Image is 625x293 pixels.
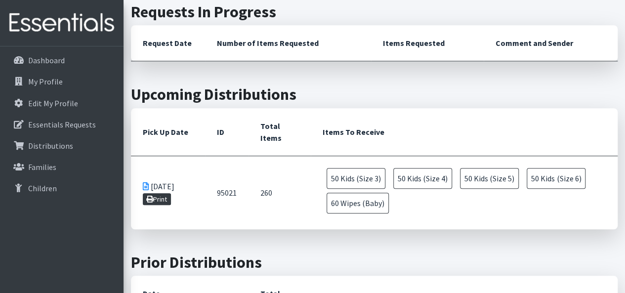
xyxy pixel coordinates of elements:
[249,156,311,229] td: 260
[28,183,57,193] p: Children
[131,25,205,61] th: Request Date
[28,55,65,65] p: Dashboard
[28,120,96,129] p: Essentials Requests
[205,25,371,61] th: Number of Items Requested
[393,168,452,189] span: 50 Kids (Size 4)
[460,168,519,189] span: 50 Kids (Size 5)
[131,108,205,156] th: Pick Up Date
[484,25,618,61] th: Comment and Sender
[4,6,120,40] img: HumanEssentials
[205,108,249,156] th: ID
[28,162,56,172] p: Families
[4,72,120,91] a: My Profile
[4,178,120,198] a: Children
[205,156,249,229] td: 95021
[327,168,385,189] span: 50 Kids (Size 3)
[4,93,120,113] a: Edit My Profile
[527,168,585,189] span: 50 Kids (Size 6)
[131,85,618,104] h2: Upcoming Distributions
[131,253,618,272] h2: Prior Distributions
[28,98,78,108] p: Edit My Profile
[4,115,120,134] a: Essentials Requests
[311,108,618,156] th: Items To Receive
[131,156,205,229] td: [DATE]
[4,136,120,156] a: Distributions
[28,77,63,86] p: My Profile
[131,2,618,21] h2: Requests In Progress
[4,157,120,177] a: Families
[327,193,389,213] span: 60 Wipes (Baby)
[4,50,120,70] a: Dashboard
[143,193,171,205] a: Print
[28,141,73,151] p: Distributions
[249,108,311,156] th: Total Items
[371,25,484,61] th: Items Requested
